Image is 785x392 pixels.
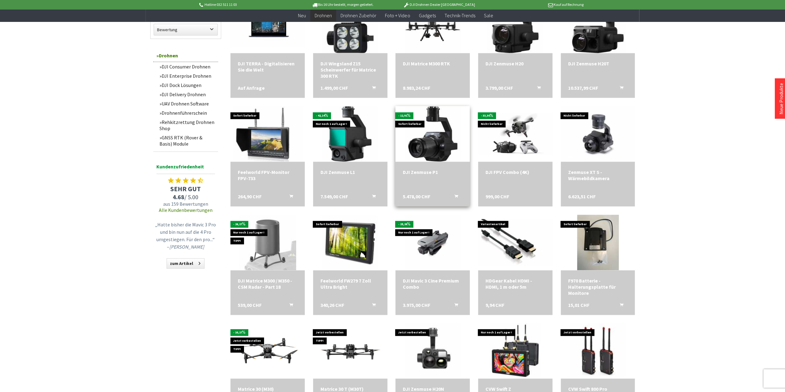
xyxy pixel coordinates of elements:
[320,302,344,308] span: 340,26 CHF
[320,386,380,392] a: Matrice 30 T (M30T)
[405,215,461,270] img: DJI Mavic 3 Cine Premium Combo
[320,60,380,79] a: DJI Wingsland Z15 Scheinwerfer für Matrice 300 RTK 1.499,00 CHF In den Warenkorb
[444,12,475,19] span: Technik-Trends
[233,106,302,162] img: Feelworld FPV-Monitor FPV-733
[198,1,294,8] p: Hotline 032 511 11 03
[230,4,305,46] img: DJI TERRA - Digitalisieren Sie die Welt
[485,302,504,308] span: 9,94 CHF
[320,60,380,79] div: DJI Wingsland Z15 Scheinwerfer für Matrice 300 RTK
[295,1,391,8] p: Bis 16 Uhr bestellt, morgen geliefert.
[156,108,218,118] a: Drohnenführerschein
[238,302,262,308] span: 539,00 CHF
[282,193,297,201] button: In den Warenkorb
[238,386,297,392] a: Matrice 30 (M30)
[381,9,414,22] a: Foto + Video
[153,49,218,62] a: Drohnen
[568,85,598,91] span: 10.537,99 CHF
[612,85,627,93] button: In den Warenkorb
[403,60,462,67] div: DJI Matrice M300 RTK
[365,193,379,201] button: In den Warenkorb
[282,302,297,310] button: In den Warenkorb
[419,12,436,19] span: Gadgets
[403,85,430,91] span: 8.983,24 CHF
[294,9,310,22] a: Neu
[336,9,381,22] a: Drohnen Zubehör
[238,193,262,200] span: 264,90 CHF
[568,302,589,308] span: 15,01 CHF
[320,169,380,175] a: DJI Zenmuse L1 7.549,00 CHF In den Warenkorb
[313,330,387,372] img: Matrice 30 T (M30T)
[568,169,628,181] a: Zenmuse XT S - Wärmebildkamera 6.623,51 CHF
[485,169,545,175] div: DJI FPV Combo (4K)
[479,9,497,22] a: Sale
[403,169,462,175] div: DJI Zenmuse P1
[315,12,332,19] span: Drohnen
[153,184,218,193] span: SEHR GUT
[405,323,461,378] img: DJI Zenmuse H20N
[568,278,628,296] a: F970 Batterie - Halterungsplatte für Monitore 15,01 CHF In den Warenkorb
[167,258,205,269] a: zum Artikel
[156,71,218,80] a: DJI Enterprise Drohnen
[320,85,348,91] span: 1.499,00 CHF
[478,113,552,155] img: DJI FPV Combo (4K)
[485,60,545,67] a: DJI Zenmuse H20 3.799,00 CHF In den Warenkorb
[156,80,218,90] a: DJI Dock Lösungen
[403,60,462,67] a: DJI Matrice M300 RTK 8.983,24 CHF
[485,386,545,392] a: CVW Swift Z
[568,193,596,200] span: 6.623,51 CHF
[405,106,461,162] img: DJI Zenmuse P1
[568,386,628,392] a: CVW Swift 800 Pro
[478,219,552,266] img: HDGear Kabel HDMI - HDMI, 1 m oder 5m
[238,85,265,91] span: Auf Anfrage
[153,201,218,207] span: aus 159 Bewertungen
[447,302,462,310] button: In den Warenkorb
[154,24,217,35] label: Bewertung
[173,193,184,201] span: 4.68
[156,163,215,174] span: Kundenzufriedenheit
[561,106,635,162] img: Zenmuse XT S - Wärmebildkamera
[414,9,440,22] a: Gadgets
[485,278,545,290] a: HDGear Kabel HDMI - HDMI, 1 m oder 5m 9,94 CHF
[320,278,380,290] div: Feelworld FW279 7 Zoll Ultra Bright
[238,169,297,181] div: Feelworld FPV-Monitor FPV-733
[320,193,348,200] span: 7.549,00 CHF
[159,207,213,213] a: Alle Kundenbewertungen
[568,278,628,296] div: F970 Batterie - Halterungsplatte für Monitore
[403,193,430,200] span: 5.478,00 CHF
[310,9,336,22] a: Drohnen
[298,12,306,19] span: Neu
[484,12,493,19] span: Sale
[153,193,218,201] span: / 5.00
[577,215,619,270] img: F970 Batterie - Halterungsplatte für Monitore
[568,169,628,181] div: Zenmuse XT S - Wärmebildkamera
[530,85,544,93] button: In den Warenkorb
[403,278,462,290] div: DJI Mavic 3 Cine Premium Combo
[403,386,462,392] a: DJI Zenmuse H20N
[239,215,296,270] img: DJI Matrice M300 / M350 - CSM Radar - Part 18
[447,193,462,201] button: In den Warenkorb
[238,60,297,73] a: DJI TERRA - Digitalisieren Sie die Welt Auf Anfrage
[570,323,626,378] img: CVW Swift 800 Pro
[568,60,628,67] a: DJI Zenmuse H20T 10.537,99 CHF In den Warenkorb
[156,133,218,148] a: GNSS RTK (Rover & Basis) Module
[169,244,204,250] em: [PERSON_NAME]
[403,302,430,308] span: 3.975,00 CHF
[485,278,545,290] div: HDGear Kabel HDMI - HDMI, 1 m oder 5m
[778,83,784,114] a: Neue Produkte
[230,330,305,372] img: Matrice 30 (M30)
[440,9,479,22] a: Technik-Trends
[322,215,378,270] img: Feelworld FW279 7 Zoll Ultra Bright
[320,169,380,175] div: DJI Zenmuse L1
[403,278,462,290] a: DJI Mavic 3 Cine Premium Combo 3.975,00 CHF In den Warenkorb
[365,85,379,93] button: In den Warenkorb
[568,60,628,67] div: DJI Zenmuse H20T
[485,60,545,67] div: DJI Zenmuse H20
[156,118,218,133] a: Rehkitzrettung Drohnen Shop
[612,302,627,310] button: In den Warenkorb
[487,1,584,8] p: Kauf auf Rechnung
